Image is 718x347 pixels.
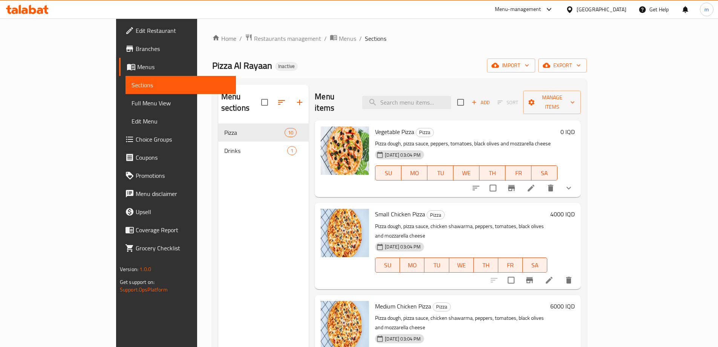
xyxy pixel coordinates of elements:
span: TH [482,168,502,179]
span: Select to update [485,180,501,196]
nav: Menu sections [218,120,309,163]
span: SA [526,260,544,271]
span: Menus [339,34,356,43]
span: Menu disclaimer [136,189,230,198]
img: Vegetable Pizza [321,126,369,175]
span: Coupons [136,153,230,162]
span: m [704,5,709,14]
button: SU [375,258,400,273]
span: SA [534,168,554,179]
span: Pizza [433,302,450,311]
div: Pizza [427,210,445,219]
button: delete [542,179,560,197]
span: WE [452,260,471,271]
a: Menus [330,34,356,43]
span: Choice Groups [136,135,230,144]
button: TU [427,165,453,180]
button: export [538,59,587,72]
a: Coupons [119,148,236,167]
span: Grocery Checklist [136,244,230,253]
button: SU [375,165,401,180]
span: Promotions [136,171,230,180]
input: search [362,96,451,109]
div: items [287,146,297,155]
button: delete [560,271,578,289]
a: Restaurants management [245,34,321,43]
img: Small Chicken Pizza [321,209,369,257]
a: Edit menu item [527,184,536,193]
span: Drinks [224,146,287,155]
a: Coverage Report [119,221,236,239]
li: / [239,34,242,43]
span: SU [378,260,397,271]
span: Coverage Report [136,225,230,234]
span: export [544,61,581,70]
p: Pizza dough, pizza sauce, peppers, tomatoes, black olives and mozzarella cheese [375,139,557,148]
div: [GEOGRAPHIC_DATA] [577,5,626,14]
span: Sort sections [273,93,291,111]
button: SA [531,165,557,180]
a: Grocery Checklist [119,239,236,257]
nav: breadcrumb [212,34,587,43]
span: Medium Chicken Pizza [375,301,431,312]
h6: 4000 IQD [550,209,575,219]
span: [DATE] 03:04 PM [382,335,424,342]
span: MO [404,168,424,179]
span: FR [501,260,520,271]
span: TU [430,168,450,179]
a: Edit Restaurant [119,22,236,40]
span: FR [508,168,528,179]
a: Support.OpsPlatform [120,285,168,295]
span: Select to update [503,272,519,288]
p: Pizza dough, pizza sauce, chicken shawarma, peppers, tomatoes, black olives and mozzarella cheese [375,222,547,241]
a: Choice Groups [119,130,236,148]
span: Pizza [224,128,285,137]
span: Edit Restaurant [136,26,230,35]
span: Manage items [529,93,575,112]
span: [DATE] 03:04 PM [382,151,424,159]
button: show more [560,179,578,197]
span: Menus [137,62,230,71]
span: TU [427,260,446,271]
button: TU [424,258,449,273]
span: Edit Menu [132,117,230,126]
button: Add [468,97,493,108]
span: Select section [453,94,468,110]
span: Select section first [493,97,523,108]
button: Branch-specific-item [502,179,521,197]
svg: Show Choices [564,184,573,193]
span: 1.0.0 [139,264,151,274]
h2: Menu sections [221,91,262,114]
a: Upsell [119,203,236,221]
span: Sections [365,34,386,43]
span: MO [403,260,421,271]
span: Version: [120,264,138,274]
button: sort-choices [467,179,485,197]
button: MO [400,258,424,273]
button: WE [453,165,479,180]
button: Manage items [523,91,581,114]
span: Branches [136,44,230,53]
span: Inactive [275,63,298,69]
span: Upsell [136,207,230,216]
span: [DATE] 03:04 PM [382,243,424,250]
a: Menu disclaimer [119,185,236,203]
a: Promotions [119,167,236,185]
button: import [487,59,535,72]
button: Branch-specific-item [521,271,539,289]
div: Pizza10 [218,123,309,142]
li: / [359,34,362,43]
div: items [285,128,297,137]
span: TH [477,260,495,271]
span: Pizza Al Rayaan [212,57,272,74]
span: Restaurants management [254,34,321,43]
button: SA [523,258,547,273]
span: import [493,61,529,70]
span: Get support on: [120,277,155,287]
h2: Menu items [315,91,353,114]
button: Add section [291,93,309,111]
div: Pizza [416,128,434,137]
p: Pizza dough, pizza sauce, chicken shawarma, peppers, tomatoes, black olives and mozzarella cheese [375,313,547,332]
